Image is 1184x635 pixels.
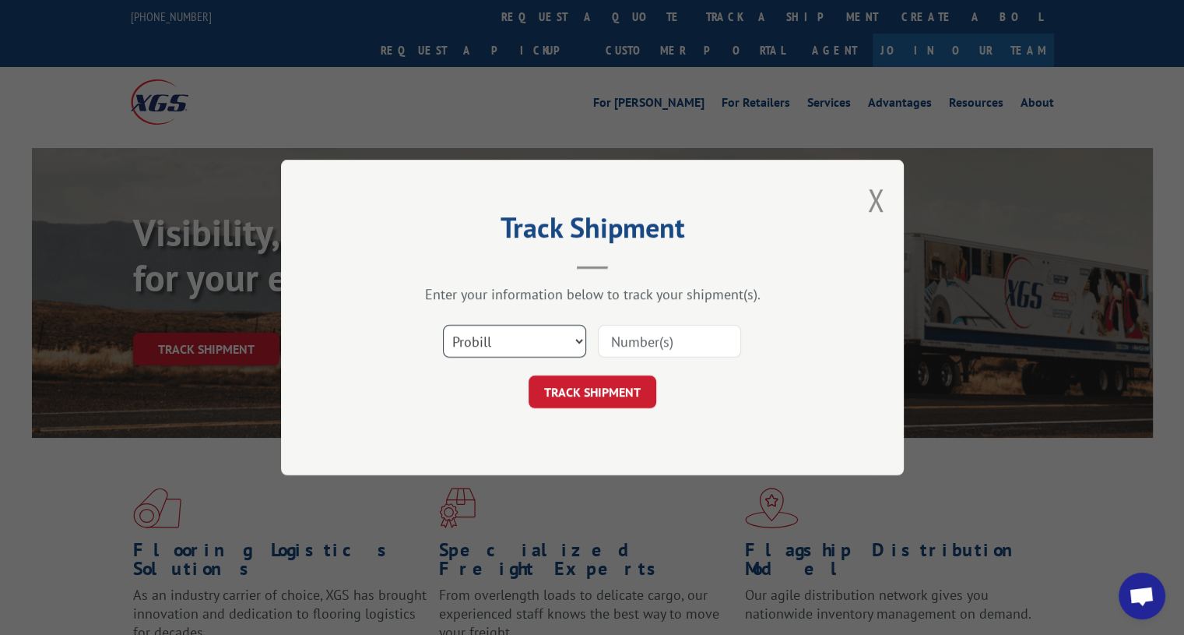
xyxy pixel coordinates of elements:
[1119,573,1165,619] div: Open chat
[867,179,884,220] button: Close modal
[598,325,741,358] input: Number(s)
[359,285,826,303] div: Enter your information below to track your shipment(s).
[359,217,826,246] h2: Track Shipment
[529,376,656,408] button: TRACK SHIPMENT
